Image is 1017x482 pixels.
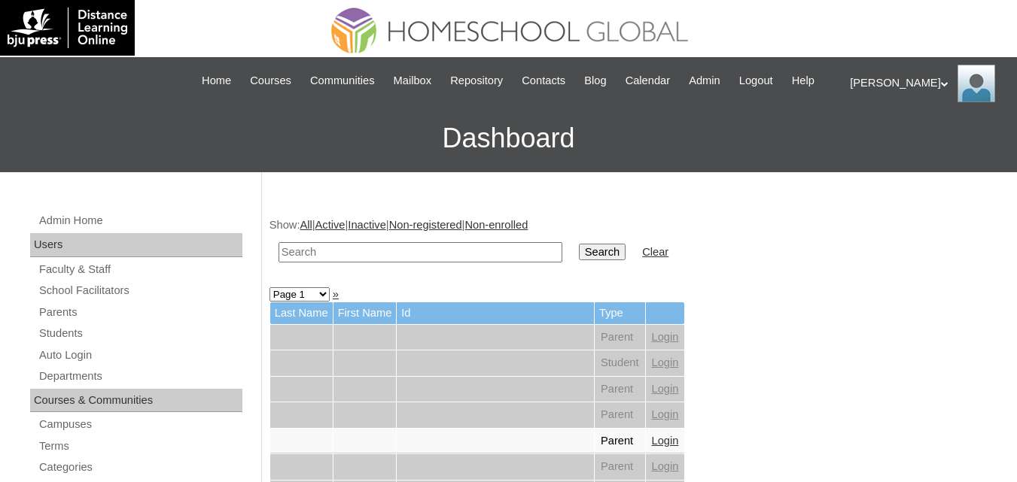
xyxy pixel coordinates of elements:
a: Departments [38,367,242,386]
td: Parent [595,429,645,454]
a: Faculty & Staff [38,260,242,279]
a: Mailbox [386,72,440,89]
a: Blog [577,72,614,89]
a: Inactive [348,219,386,231]
a: Help [784,72,822,89]
a: Login [652,460,679,472]
td: Id [397,302,594,324]
a: Login [652,435,679,447]
td: Parent [595,377,645,402]
a: Calendar [618,72,677,89]
a: Campuses [38,415,242,434]
a: Non-registered [389,219,462,231]
span: Communities [310,72,375,89]
td: Parent [595,325,645,350]
a: Login [652,356,679,368]
a: Parents [38,303,242,322]
a: Categories [38,458,242,477]
input: Search [579,244,626,260]
a: Login [652,383,679,395]
td: Parent [595,402,645,428]
div: Users [30,233,242,257]
a: Clear [642,246,668,258]
a: Students [38,324,242,343]
a: Home [194,72,239,89]
a: Admin Home [38,211,242,230]
span: Repository [450,72,503,89]
td: First Name [333,302,397,324]
img: Ariane Ebuen [958,65,995,102]
span: Blog [584,72,606,89]
a: Contacts [514,72,573,89]
a: Auto Login [38,346,242,365]
div: [PERSON_NAME] [850,65,1002,102]
a: Logout [732,72,781,89]
td: Student [595,350,645,376]
span: Mailbox [394,72,432,89]
a: Login [652,331,679,343]
h3: Dashboard [8,105,1009,172]
div: Show: | | | | [269,217,1002,271]
td: Parent [595,454,645,480]
a: Admin [681,72,728,89]
img: logo-white.png [8,8,127,48]
input: Search [279,242,562,262]
a: All [300,219,312,231]
span: Help [792,72,815,89]
span: Courses [250,72,291,89]
a: Terms [38,437,242,456]
a: School Facilitators [38,281,242,300]
span: Calendar [626,72,670,89]
div: Courses & Communities [30,389,242,413]
a: Communities [303,72,382,89]
span: Home [202,72,231,89]
span: Admin [689,72,720,89]
a: Active [315,219,346,231]
a: Repository [443,72,510,89]
span: Contacts [522,72,565,89]
a: Login [652,408,679,420]
a: Courses [242,72,299,89]
a: » [333,288,339,300]
a: Non-enrolled [464,219,528,231]
td: Last Name [270,302,333,324]
span: Logout [739,72,773,89]
td: Type [595,302,645,324]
